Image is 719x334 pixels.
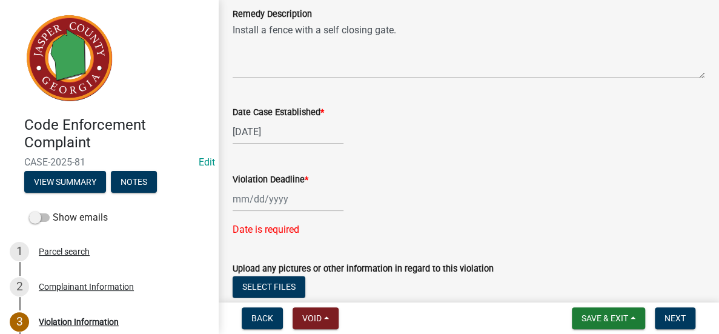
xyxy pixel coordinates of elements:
[233,265,494,273] label: Upload any pictures or other information in regard to this violation
[24,13,115,104] img: Jasper County, Georgia
[233,222,704,237] div: Date is required
[24,116,208,152] h4: Code Enforcement Complaint
[233,10,312,19] label: Remedy Description
[233,176,308,184] label: Violation Deadline
[24,156,194,168] span: CASE-2025-81
[24,171,106,193] button: View Summary
[24,178,106,187] wm-modal-confirm: Summary
[293,307,339,329] button: Void
[10,312,29,332] div: 3
[29,210,108,225] label: Show emails
[233,119,343,144] input: mm/dd/yyyy
[581,313,628,323] span: Save & Exit
[233,187,343,212] input: mm/dd/yyyy
[242,307,283,329] button: Back
[39,282,134,291] div: Complainant Information
[10,242,29,261] div: 1
[10,277,29,296] div: 2
[39,247,90,256] div: Parcel search
[39,318,119,326] div: Violation Information
[199,156,215,168] a: Edit
[233,276,305,298] button: Select files
[251,313,273,323] span: Back
[111,178,157,187] wm-modal-confirm: Notes
[664,313,686,323] span: Next
[199,156,215,168] wm-modal-confirm: Edit Application Number
[233,109,324,117] label: Date Case Established
[111,171,157,193] button: Notes
[655,307,695,329] button: Next
[302,313,322,323] span: Void
[572,307,645,329] button: Save & Exit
